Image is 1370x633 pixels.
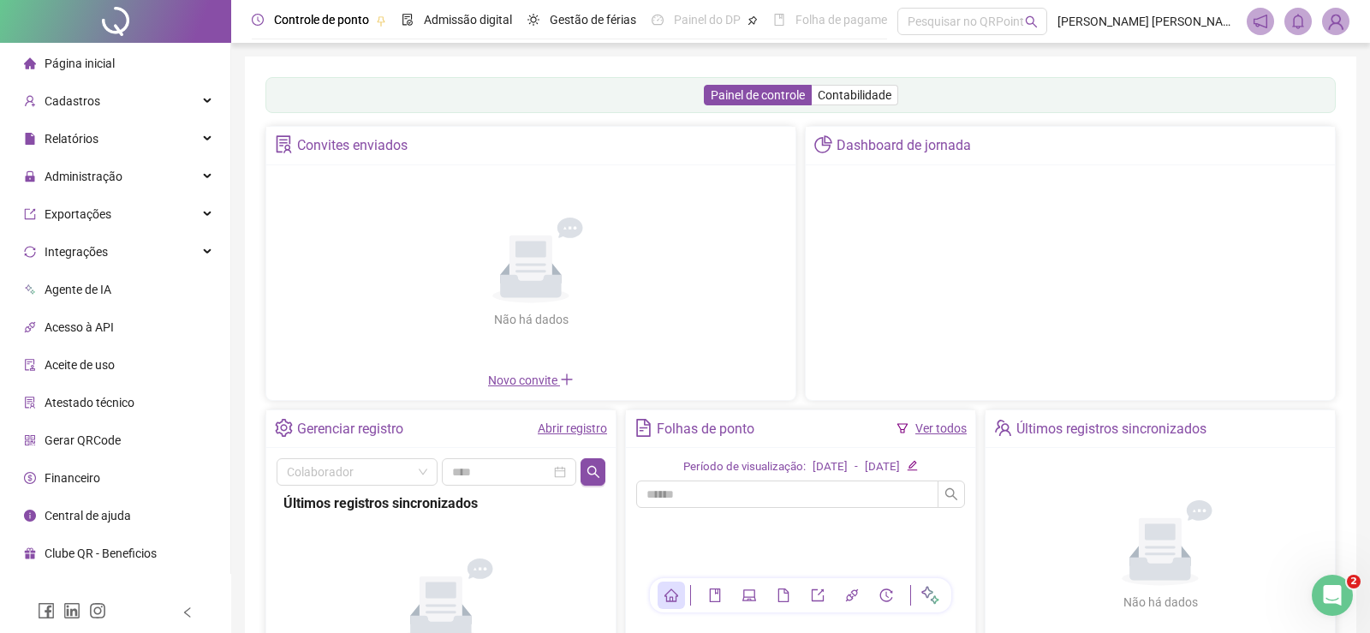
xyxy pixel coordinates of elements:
[652,14,664,26] span: dashboard
[1290,14,1306,29] span: bell
[748,15,758,26] span: pushpin
[24,208,36,220] span: export
[1025,15,1038,28] span: search
[24,246,36,258] span: sync
[45,57,115,70] span: Página inicial
[664,588,678,602] span: home
[814,135,832,153] span: pie-chart
[45,509,131,523] span: Central de ajuda
[24,547,36,559] span: gift
[527,14,539,26] span: sun
[275,419,293,437] span: setting
[297,415,403,444] div: Gerenciar registro
[837,131,971,160] div: Dashboard de jornada
[45,358,115,372] span: Aceite de uso
[45,433,121,447] span: Gerar QRCode
[811,588,825,602] span: export
[182,606,194,618] span: left
[24,321,36,333] span: api
[45,396,134,409] span: Atestado técnico
[452,310,610,329] div: Não há dados
[711,88,805,102] span: Painel de controle
[795,13,905,27] span: Folha de pagamento
[708,588,722,602] span: book
[252,14,264,26] span: clock-circle
[1057,12,1236,31] span: [PERSON_NAME] [PERSON_NAME] - [GEOGRAPHIC_DATA]
[907,460,918,471] span: edit
[742,588,756,602] span: laptop
[818,88,891,102] span: Contabilidade
[376,15,386,26] span: pushpin
[773,14,785,26] span: book
[402,14,414,26] span: file-done
[297,131,408,160] div: Convites enviados
[1081,593,1239,612] div: Não há dados
[1253,14,1268,29] span: notification
[657,415,754,444] div: Folhas de ponto
[63,602,80,619] span: linkedin
[45,170,122,183] span: Administração
[865,458,900,476] div: [DATE]
[560,373,574,386] span: plus
[45,132,98,146] span: Relatórios
[674,13,741,27] span: Painel do DP
[45,245,108,259] span: Integrações
[24,434,36,446] span: qrcode
[274,13,369,27] span: Controle de ponto
[634,419,652,437] span: file-text
[24,397,36,409] span: solution
[587,465,600,479] span: search
[24,472,36,484] span: dollar
[944,487,958,501] span: search
[1347,575,1361,588] span: 2
[24,170,36,182] span: lock
[538,421,607,435] a: Abrir registro
[683,458,806,476] div: Período de visualização:
[45,283,111,296] span: Agente de IA
[24,133,36,145] span: file
[283,493,599,514] div: Últimos registros sincronizados
[45,207,111,221] span: Exportações
[45,94,100,108] span: Cadastros
[915,421,967,435] a: Ver todos
[24,57,36,69] span: home
[45,471,100,485] span: Financeiro
[1016,415,1206,444] div: Últimos registros sincronizados
[1312,575,1353,616] iframe: Intercom live chat
[24,510,36,522] span: info-circle
[488,373,574,387] span: Novo convite
[787,595,814,623] span: loading
[1323,9,1349,34] img: 82688
[994,419,1012,437] span: team
[24,359,36,371] span: audit
[813,458,848,476] div: [DATE]
[45,546,157,560] span: Clube QR - Beneficios
[89,602,106,619] span: instagram
[855,458,858,476] div: -
[38,602,55,619] span: facebook
[845,588,859,602] span: api
[896,422,908,434] span: filter
[777,588,790,602] span: file
[275,135,293,153] span: solution
[45,320,114,334] span: Acesso à API
[879,588,893,602] span: history
[24,95,36,107] span: user-add
[550,13,636,27] span: Gestão de férias
[424,13,512,27] span: Admissão digital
